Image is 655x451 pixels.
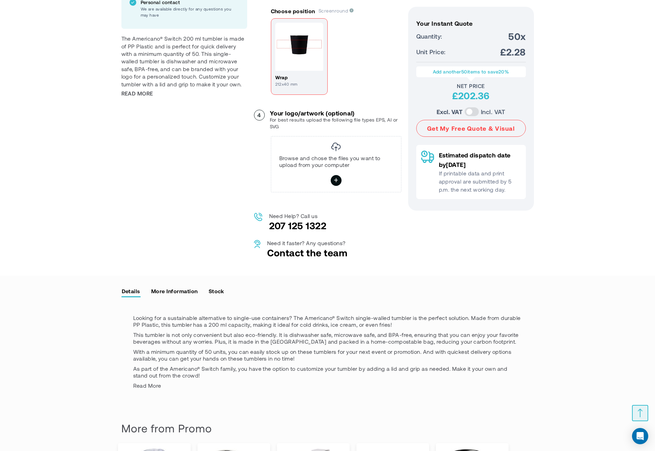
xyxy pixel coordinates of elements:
[254,213,262,221] img: Call us image
[141,6,239,18] p: We are available directly for any questions you may have
[331,175,342,186] label: Browse and chose the files
[416,120,526,137] button: Get My Free Quote & Visual
[420,68,522,75] p: Add another items to save
[500,46,525,58] span: £2.28
[267,240,348,246] p: Need it faster? Any questions?
[416,47,446,57] span: Unit Price:
[416,83,526,89] div: Net Price
[461,69,467,74] span: 50
[271,7,315,15] p: Choose position
[151,286,198,296] a: label-additional-title
[416,20,526,27] h3: Your Instant Quote
[481,107,505,116] label: Incl. VAT
[270,116,401,130] p: For best results upload the following file types EPS, AI or SVG
[508,30,525,42] span: 50x
[133,365,522,379] p: As part of the Americano® Switch family, you have the option to customize your tumbler by adding ...
[133,348,522,362] p: With a minimum quantity of 50 units, you can easily stock up on these tumblers for your next even...
[133,331,522,345] p: This tumbler is not only convenient but also eco-friendly. It is dishwasher safe, microwave safe,...
[269,220,327,231] a: 207 125 1322
[421,150,434,163] img: Delivery
[208,286,225,296] a: label-#stock-title
[267,247,348,258] a: Contact the team
[416,89,526,102] div: £202.36
[439,169,521,194] p: If printable data and print approval are submitted by 5 p.m. the next working day.
[269,213,327,219] p: Need Help? Call us
[632,428,648,444] div: Open Intercom Messenger
[133,315,522,328] p: Looking for a sustainable alternative to single-use containers? The Americano® Switch single-wall...
[498,69,509,74] span: 20%
[275,74,323,81] h4: wrap
[121,422,212,434] strong: More from Promo
[319,8,354,14] span: Screenround
[437,107,463,116] label: Excl. VAT
[270,110,401,116] h3: Your logo/artwork (optional)
[275,23,323,71] img: Print position wrap
[133,382,161,389] span: Read More
[279,155,393,168] p: Browse and chose the files you want to upload from your computer
[121,90,153,97] span: Read More
[121,35,247,88] div: The Americano® Switch 200 ml tumbler is made of PP Plastic and is perfect for quick delivery with...
[121,286,141,296] a: label-description-title
[446,161,466,168] span: [DATE]
[331,143,341,151] img: Image Uploader
[254,240,260,248] img: Contact us image
[275,81,323,87] p: 212x40 mm
[416,31,442,41] span: Quantity:
[439,150,521,169] p: Estimated dispatch date by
